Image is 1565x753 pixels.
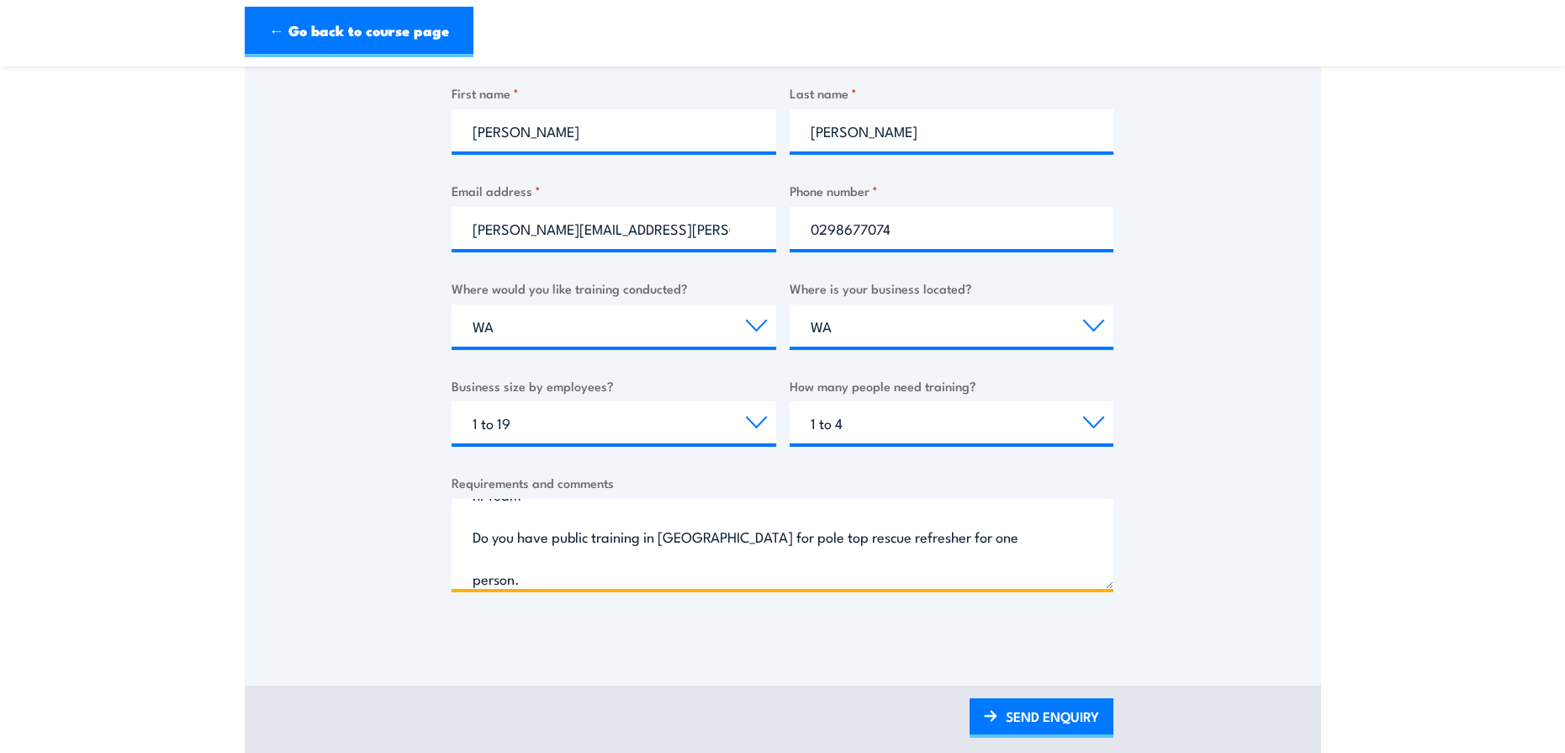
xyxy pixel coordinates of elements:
label: Phone number [790,181,1114,200]
label: Where would you like training conducted? [452,278,776,298]
label: Last name [790,83,1114,103]
label: Email address [452,181,776,200]
a: ← Go back to course page [245,7,473,57]
a: SEND ENQUIRY [970,698,1113,738]
label: Business size by employees? [452,376,776,395]
label: How many people need training? [790,376,1114,395]
label: First name [452,83,776,103]
label: Requirements and comments [452,473,1113,492]
label: Where is your business located? [790,278,1114,298]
